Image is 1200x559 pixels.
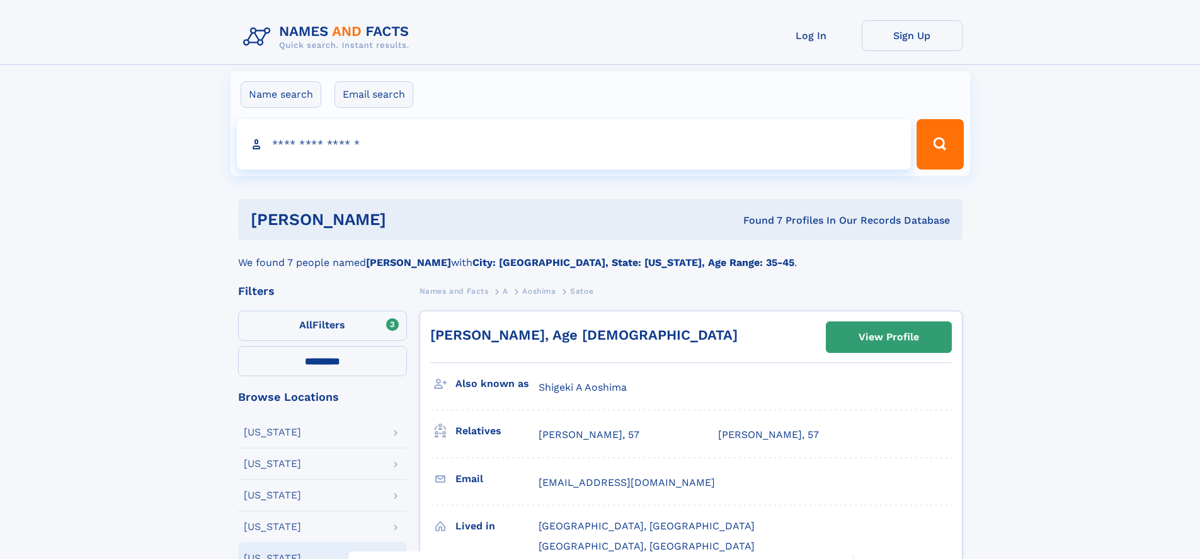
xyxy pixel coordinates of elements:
[718,428,819,442] a: [PERSON_NAME], 57
[522,283,556,299] a: Aoshima
[244,522,301,532] div: [US_STATE]
[503,283,508,299] a: A
[420,283,489,299] a: Names and Facts
[455,373,539,395] h3: Also known as
[238,20,420,54] img: Logo Names and Facts
[455,420,539,442] h3: Relatives
[570,287,593,296] span: Satoe
[859,323,919,352] div: View Profile
[455,516,539,537] h3: Lived in
[826,322,951,352] a: View Profile
[455,468,539,490] h3: Email
[917,119,963,170] button: Search Button
[761,20,862,51] a: Log In
[251,212,565,228] h1: [PERSON_NAME]
[244,490,301,500] div: [US_STATE]
[238,240,963,270] div: We found 7 people named with .
[472,256,794,268] b: City: [GEOGRAPHIC_DATA], State: [US_STATE], Age Range: 35-45
[539,476,715,488] span: [EMAIL_ADDRESS][DOMAIN_NAME]
[244,459,301,469] div: [US_STATE]
[862,20,963,51] a: Sign Up
[366,256,451,268] b: [PERSON_NAME]
[539,428,639,442] a: [PERSON_NAME], 57
[539,520,755,532] span: [GEOGRAPHIC_DATA], [GEOGRAPHIC_DATA]
[334,81,413,108] label: Email search
[299,319,312,331] span: All
[237,119,911,170] input: search input
[564,214,950,228] div: Found 7 Profiles In Our Records Database
[244,427,301,437] div: [US_STATE]
[238,311,407,341] label: Filters
[238,391,407,403] div: Browse Locations
[503,287,508,296] span: A
[241,81,321,108] label: Name search
[238,285,407,297] div: Filters
[539,540,755,552] span: [GEOGRAPHIC_DATA], [GEOGRAPHIC_DATA]
[430,327,738,343] a: [PERSON_NAME], Age [DEMOGRAPHIC_DATA]
[522,287,556,296] span: Aoshima
[539,381,627,393] span: Shigeki A Aoshima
